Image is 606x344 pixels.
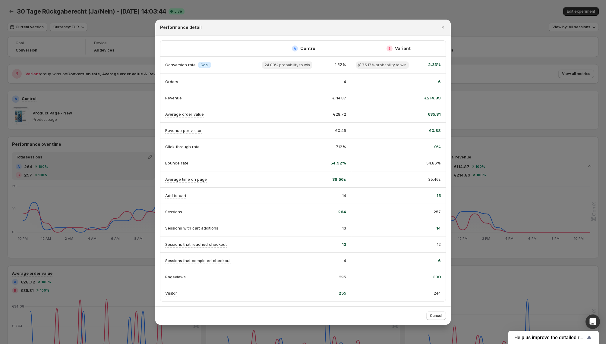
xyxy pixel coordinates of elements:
[436,225,441,231] span: 14
[264,63,310,67] span: 24.83% probability to win
[165,209,182,215] p: Sessions
[200,63,209,67] span: Goal
[429,127,441,133] span: €0.88
[165,127,202,133] p: Revenue per visitor
[294,47,296,50] h2: A
[344,258,346,264] span: 4
[300,45,317,52] h2: Control
[428,176,441,182] span: 35.46s
[165,95,182,101] p: Revenue
[342,192,346,199] span: 14
[336,144,346,150] span: 7.12%
[332,95,346,101] span: €114.87
[437,192,441,199] span: 15
[585,314,600,329] div: Open Intercom Messenger
[338,209,346,215] span: 264
[388,47,391,50] h2: B
[437,241,441,247] span: 12
[165,192,186,199] p: Add to cart
[165,290,177,296] p: Visitor
[514,334,593,341] button: Show survey - Help us improve the detailed report for A/B campaigns
[428,111,441,117] span: €35.81
[332,176,346,182] span: 38.56s
[344,79,346,85] span: 4
[439,23,447,32] button: Close
[430,313,442,318] span: Cancel
[339,290,346,296] span: 255
[165,241,227,247] p: Sessions that reached checkout
[165,258,231,264] p: Sessions that completed checkout
[335,127,346,133] span: €0.45
[514,335,585,340] span: Help us improve the detailed report for A/B campaigns
[434,290,441,296] span: 244
[434,144,441,150] span: 9%
[342,225,346,231] span: 13
[165,79,178,85] p: Orders
[333,111,346,117] span: €28.72
[165,225,218,231] p: Sessions with cart additions
[362,63,406,67] span: 75.17% probability to win
[165,62,196,68] p: Conversion rate
[438,258,441,264] span: 6
[165,176,207,182] p: Average time on page
[342,241,346,247] span: 13
[330,160,346,166] span: 54.92%
[165,111,204,117] p: Average order value
[160,24,202,30] h2: Performance detail
[426,160,441,166] span: 54.86%
[395,45,411,52] h2: Variant
[165,144,200,150] p: Click-through rate
[433,274,441,280] span: 300
[426,311,446,320] button: Cancel
[434,209,441,215] span: 257
[165,274,186,280] p: Pageviews
[438,79,441,85] span: 6
[335,61,346,69] span: 1.52%
[339,274,346,280] span: 295
[428,61,441,69] span: 2.33%
[165,160,188,166] p: Bounce rate
[424,95,441,101] span: €214.89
